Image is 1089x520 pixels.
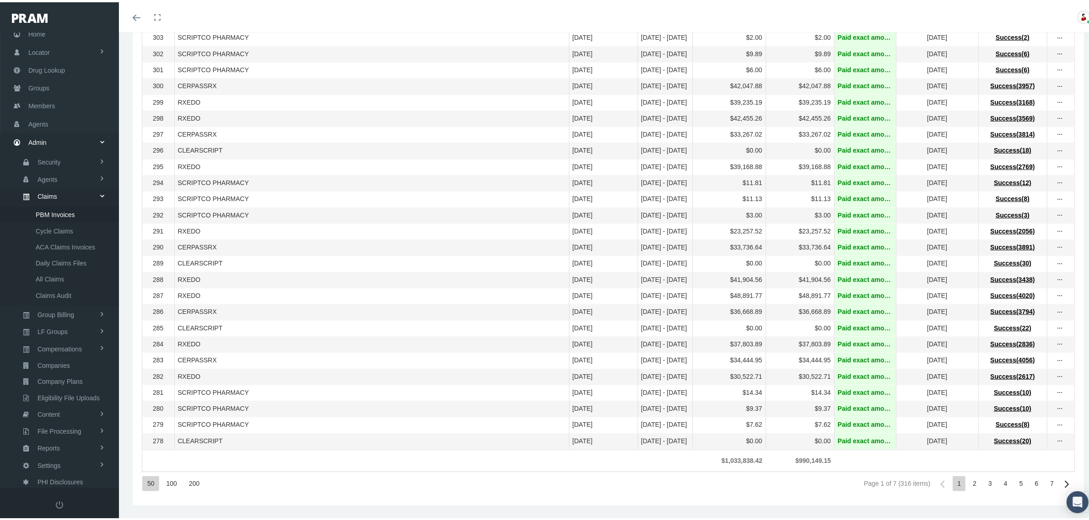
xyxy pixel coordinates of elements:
td: RXEDO [174,221,569,237]
div: Show Invoice actions [1053,64,1068,73]
div: Items per page: 50 [142,474,159,489]
td: [DATE] [896,189,978,205]
div: Show Invoice actions [1053,435,1068,444]
span: Group Billing [38,305,74,320]
div: $0.00 [769,144,831,153]
td: SCRIPTCO PHARMACY [174,60,569,76]
td: 278 [142,431,174,447]
td: [DATE] - [DATE] [638,92,692,108]
td: [DATE] - [DATE] [638,254,692,270]
span: Locator [28,42,50,59]
td: [DATE] [896,399,978,415]
td: CLEARSCRIPT [174,318,569,334]
div: $39,168.88 [769,160,831,169]
td: CERPASSRX [174,238,569,254]
td: RXEDO [174,157,569,173]
td: [DATE] [569,221,638,237]
div: $2.00 [696,31,762,40]
div: more [1053,64,1068,73]
div: Show Invoice actions [1053,305,1068,314]
td: [DATE] - [DATE] [638,415,692,431]
td: SCRIPTCO PHARMACY [174,173,569,189]
td: CERPASSRX [174,350,569,366]
div: more [1053,128,1068,137]
td: [DATE] [896,254,978,270]
div: Page 2 [968,474,981,489]
td: Paid exact amount [834,431,896,447]
td: [DATE] - [DATE] [638,270,692,286]
td: [DATE] [896,415,978,431]
td: 287 [142,286,174,302]
td: [DATE] [569,92,638,108]
div: Show Invoice actions [1053,418,1068,427]
td: 280 [142,399,174,415]
td: Paid exact amount [834,44,896,60]
div: more [1053,96,1068,105]
div: $42,455.26 [769,112,831,121]
div: Show Invoice actions [1053,225,1068,234]
td: [DATE] [896,205,978,221]
td: 289 [142,254,174,270]
td: Paid exact amount [834,28,896,44]
div: $42,047.88 [769,80,831,88]
div: Show Invoice actions [1053,192,1068,202]
div: $9.89 [696,48,762,56]
td: 295 [142,157,174,173]
td: [DATE] - [DATE] [638,189,692,205]
td: [DATE] [896,173,978,189]
td: [DATE] [569,270,638,286]
td: [DATE] - [DATE] [638,302,692,318]
td: 282 [142,366,174,382]
span: Claims Audit [36,286,71,301]
div: Show Invoice actions [1053,257,1068,266]
span: Content [38,404,60,420]
div: $6.00 [696,64,762,72]
td: 294 [142,173,174,189]
td: [DATE] [569,302,638,318]
td: SCRIPTCO PHARMACY [174,44,569,60]
td: Paid exact amount [834,92,896,108]
td: CERPASSRX [174,302,569,318]
div: Show Invoice actions [1053,112,1068,121]
span: Company Plans [38,371,83,387]
span: All Claims [36,269,64,285]
td: RXEDO [174,108,569,124]
div: Show Invoice actions [1053,31,1068,40]
div: $990,149.15 [769,454,831,463]
span: Success(2769) [990,161,1035,168]
td: Paid exact amount [834,221,896,237]
div: $42,455.26 [696,112,762,121]
td: Paid exact amount [834,60,896,76]
td: Paid exact amount [834,76,896,92]
td: [DATE] [896,302,978,318]
td: [DATE] [569,334,638,350]
div: more [1053,144,1068,154]
td: Paid exact amount [834,141,896,157]
div: Page 1 [953,474,966,489]
td: Paid exact amount [834,302,896,318]
div: more [1053,209,1068,218]
span: Success(3168) [990,96,1035,104]
span: PHI Disclosures [38,472,83,488]
span: PBM Invoices [36,205,75,220]
div: $0.00 [696,144,762,153]
div: more [1053,241,1068,250]
td: 286 [142,302,174,318]
div: $33,267.02 [696,128,762,137]
div: Next Page [1059,474,1075,490]
td: [DATE] [569,189,638,205]
span: Success(2056) [990,225,1035,233]
td: 297 [142,125,174,141]
td: [DATE] [896,108,978,124]
td: Paid exact amount [834,350,896,366]
span: Success(3438) [990,274,1035,281]
td: [DATE] [569,382,638,398]
div: $11.13 [769,192,831,201]
div: Show Invoice actions [1053,96,1068,105]
td: 298 [142,108,174,124]
td: [DATE] [896,28,978,44]
td: Paid exact amount [834,189,896,205]
td: [DATE] [569,318,638,334]
div: Items per page: 200 [184,474,204,489]
div: more [1053,193,1068,202]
